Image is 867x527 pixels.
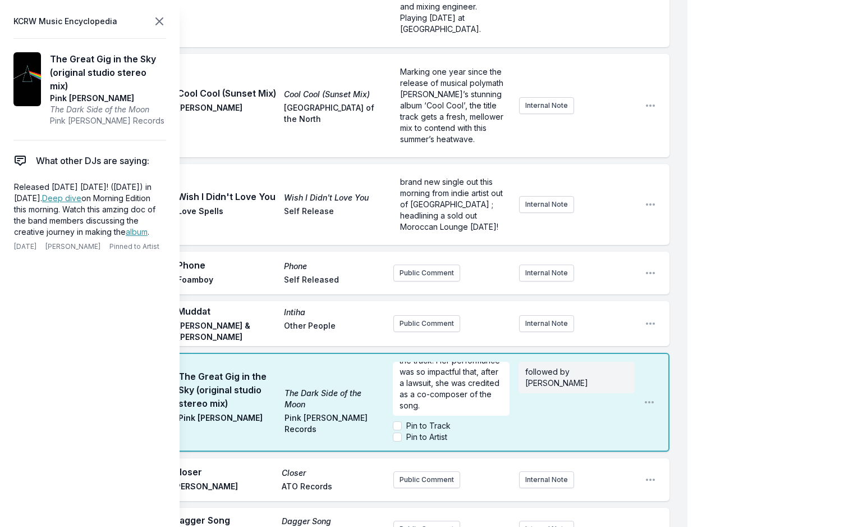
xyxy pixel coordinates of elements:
[284,261,384,272] span: Phone
[177,320,277,343] span: [PERSON_NAME] & [PERSON_NAME]
[525,367,588,388] span: followed by [PERSON_NAME]
[284,320,384,343] span: Other People
[177,305,277,318] span: Muddat
[173,481,275,494] span: [PERSON_NAME]
[393,315,460,332] button: Public Comment
[519,315,574,332] button: Internal Note
[645,100,656,111] button: Open playlist item options
[178,412,278,435] span: Pink [PERSON_NAME]
[645,199,656,210] button: Open playlist item options
[14,242,36,251] span: [DATE]
[519,265,574,281] button: Internal Note
[50,52,166,93] span: The Great Gig in the Sky (original studio stereo mix)
[282,481,384,494] span: ATO Records
[519,196,574,213] button: Internal Note
[400,67,506,144] span: Marking one year since the release of musical polymath [PERSON_NAME]’s stunning album ‘Cool Cool’...
[284,274,384,288] span: Self Released
[126,227,148,237] a: album
[45,242,100,251] span: [PERSON_NAME]
[284,89,384,100] span: Cool Cool (Sunset Mix)
[14,181,161,238] p: Released [DATE] [DATE]! ([DATE]) in [DATE]. on Morning Edition this morning. Watch this amzing do...
[285,412,384,435] span: Pink [PERSON_NAME] Records
[284,192,384,203] span: Wish I Didn't Love You
[177,258,277,272] span: Phone
[645,318,656,329] button: Open playlist item options
[177,102,277,125] span: [PERSON_NAME]
[282,516,384,527] span: Dagger Song
[50,93,166,104] span: Pink [PERSON_NAME]
[50,104,166,115] span: The Dark Side of the Moon
[645,474,656,485] button: Open playlist item options
[400,177,505,231] span: brand new single out this morning from indie artist out of [GEOGRAPHIC_DATA] ; headlining a sold ...
[13,13,117,29] span: KCRW Music Encyclopedia
[284,206,384,219] span: Self Release
[645,267,656,279] button: Open playlist item options
[177,206,277,219] span: Love Spells
[50,115,166,126] span: Pink [PERSON_NAME] Records
[406,431,447,443] label: Pin to Artist
[109,242,159,251] span: Pinned to Artist
[177,87,277,100] span: Cool Cool (Sunset Mix)
[173,514,275,527] span: Dagger Song
[519,97,574,114] button: Internal Note
[13,52,41,106] img: The Dark Side of the Moon
[42,193,81,203] a: Deep dive
[282,467,384,479] span: Closer
[178,370,278,410] span: The Great Gig in the Sky (original studio stereo mix)
[285,388,384,410] span: The Dark Side of the Moon
[36,154,149,167] span: What other DJs are saying:
[644,397,655,408] button: Open playlist item options
[173,465,275,479] span: Closer
[177,190,277,203] span: Wish I Didn't Love You
[177,274,277,288] span: Foamboy
[519,471,574,488] button: Internal Note
[284,102,384,125] span: [GEOGRAPHIC_DATA] of the North
[393,265,460,281] button: Public Comment
[284,307,384,318] span: Intiha
[393,471,460,488] button: Public Comment
[406,420,451,431] label: Pin to Track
